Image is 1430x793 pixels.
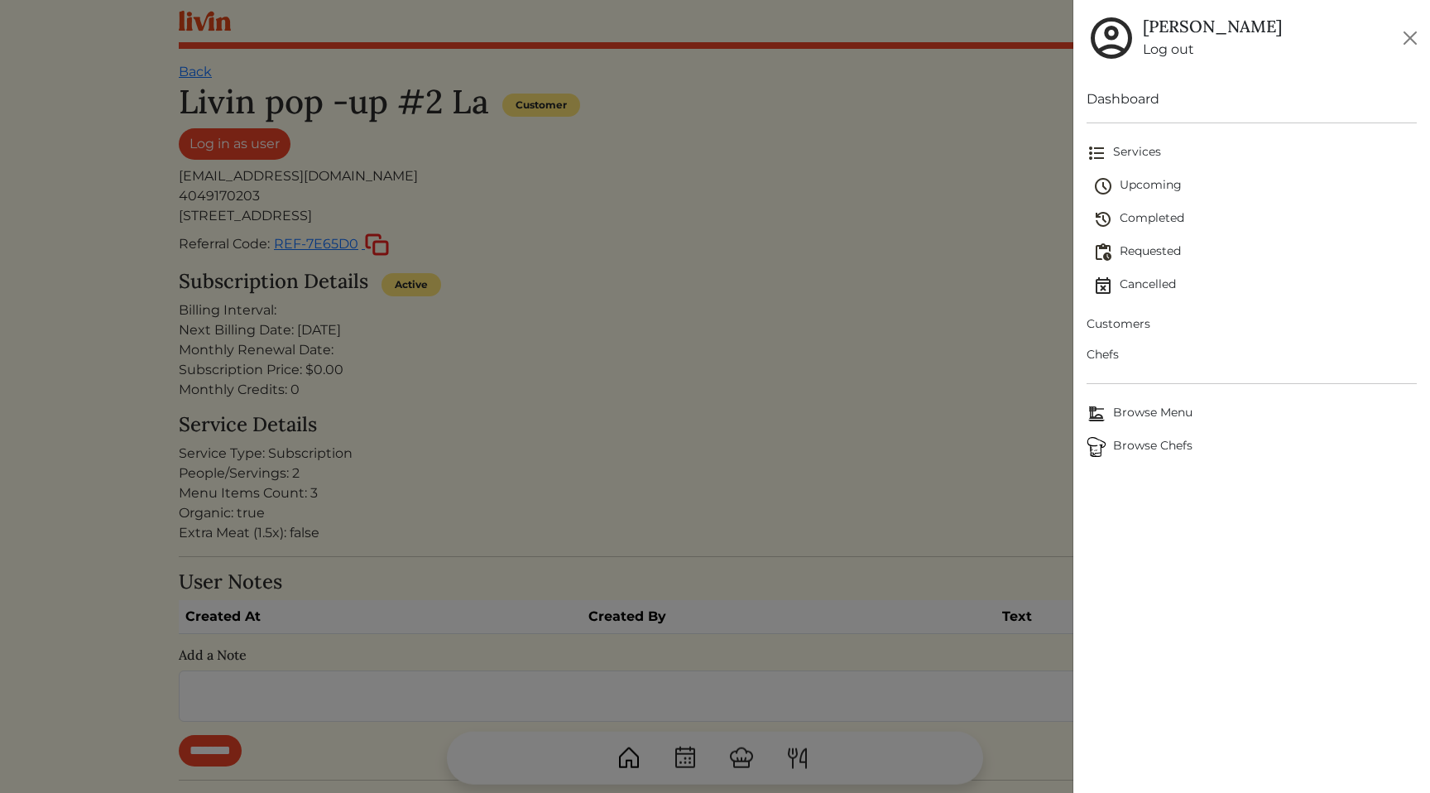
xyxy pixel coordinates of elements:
img: pending_actions-fd19ce2ea80609cc4d7bbea353f93e2f363e46d0f816104e4e0650fdd7f915cf.svg [1093,243,1113,262]
img: user_account-e6e16d2ec92f44fc35f99ef0dc9cddf60790bfa021a6ecb1c896eb5d2907b31c.svg [1087,13,1136,63]
span: Customers [1087,315,1417,333]
img: history-2b446bceb7e0f53b931186bf4c1776ac458fe31ad3b688388ec82af02103cd45.svg [1093,209,1113,229]
img: schedule-fa401ccd6b27cf58db24c3bb5584b27dcd8bd24ae666a918e1c6b4ae8c451a22.svg [1093,176,1113,196]
span: Browse Menu [1087,404,1417,424]
a: Services [1087,137,1417,170]
span: Completed [1093,209,1417,229]
img: Browse Menu [1087,404,1106,424]
span: Requested [1093,243,1417,262]
a: Completed [1093,203,1417,236]
span: Services [1087,143,1417,163]
a: Requested [1093,236,1417,269]
a: ChefsBrowse Chefs [1087,430,1417,464]
span: Upcoming [1093,176,1417,196]
button: Close [1397,25,1423,51]
span: Chefs [1087,346,1417,363]
h5: [PERSON_NAME] [1143,17,1282,36]
a: Chefs [1087,339,1417,370]
span: Browse Chefs [1087,437,1417,457]
a: Customers [1087,309,1417,339]
span: Cancelled [1093,276,1417,296]
a: Dashboard [1087,89,1417,109]
a: Upcoming [1093,170,1417,203]
img: Browse Chefs [1087,437,1106,457]
img: format_list_bulleted-ebc7f0161ee23162107b508e562e81cd567eeab2455044221954b09d19068e74.svg [1087,143,1106,163]
a: Cancelled [1093,269,1417,302]
img: event_cancelled-67e280bd0a9e072c26133efab016668ee6d7272ad66fa3c7eb58af48b074a3a4.svg [1093,276,1113,296]
a: Browse MenuBrowse Menu [1087,397,1417,430]
a: Log out [1143,40,1282,60]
